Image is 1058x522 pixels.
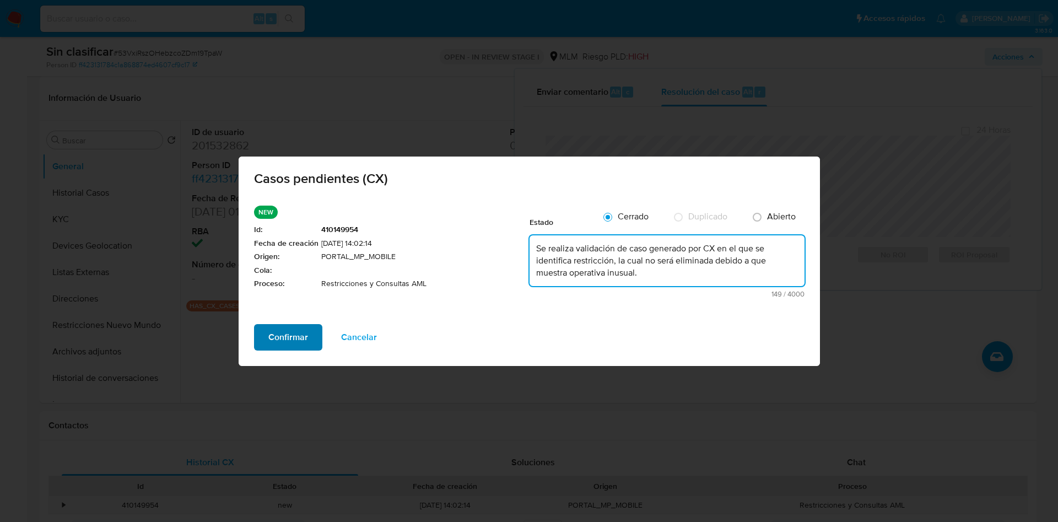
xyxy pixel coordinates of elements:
p: NEW [254,206,278,219]
span: Restricciones y Consultas AML [321,278,530,289]
span: Proceso : [254,278,319,289]
span: Cola : [254,265,319,276]
button: Confirmar [254,324,322,351]
span: Cerrado [618,210,649,223]
button: Cancelar [327,324,391,351]
textarea: Se realiza validación de caso generado por CX en el que se identifica restricción, la cual no ser... [530,235,805,286]
span: [DATE] 14:02:14 [321,238,530,249]
span: Cancelar [341,325,377,349]
span: Confirmar [268,325,308,349]
span: Abierto [767,210,796,223]
span: 410149954 [321,224,530,235]
span: PORTAL_MP_MOBILE [321,251,530,262]
div: Estado [530,206,596,233]
span: Máximo 4000 caracteres [533,290,805,298]
span: Casos pendientes (CX) [254,172,805,185]
span: Id : [254,224,319,235]
span: Fecha de creación [254,238,319,249]
span: Origen : [254,251,319,262]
